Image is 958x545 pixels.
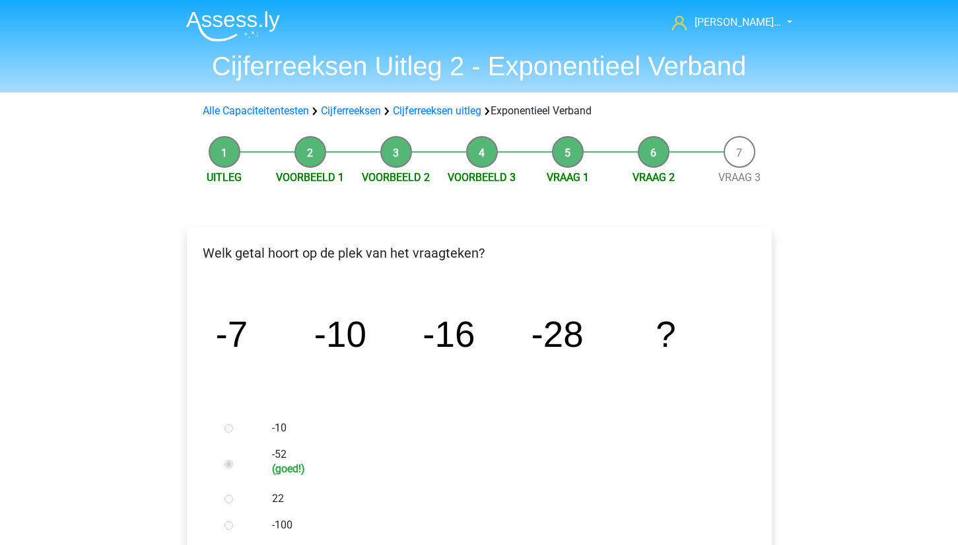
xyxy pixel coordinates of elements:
label: -100 [272,517,729,533]
span: [PERSON_NAME]… [695,16,781,28]
label: -52 [272,447,729,475]
a: Vraag 2 [633,171,675,184]
a: Vraag 1 [547,171,589,184]
p: Welk getal hoort op de plek van het vraagteken? [197,243,761,263]
h6: (goed!) [272,462,729,475]
a: Voorbeeld 2 [362,171,430,184]
a: Uitleg [207,171,242,184]
h1: Cijferreeksen Uitleg 2 - Exponentieel Verband [176,50,783,82]
tspan: -16 [423,314,475,355]
tspan: -10 [314,314,366,355]
a: [PERSON_NAME]… [667,15,782,30]
a: Cijferreeksen [321,104,381,117]
a: Vraag 3 [718,171,761,184]
a: Cijferreeksen uitleg [393,104,481,117]
a: Voorbeeld 1 [276,171,344,184]
label: -10 [272,420,729,436]
div: Exponentieel Verband [197,103,761,119]
img: Assessly [186,11,280,42]
label: 22 [272,491,729,507]
tspan: -7 [215,314,248,355]
tspan: ? [656,314,675,355]
tspan: -28 [531,314,583,355]
a: Voorbeeld 3 [448,171,516,184]
a: Alle Capaciteitentesten [203,104,309,117]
